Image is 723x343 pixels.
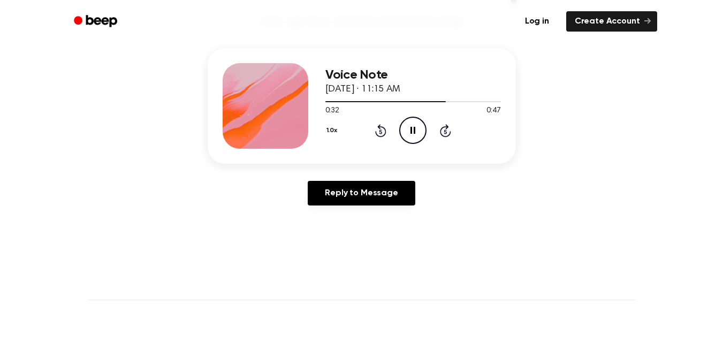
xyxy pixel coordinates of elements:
[325,68,501,82] h3: Voice Note
[514,9,560,34] a: Log in
[308,181,415,205] a: Reply to Message
[566,11,657,32] a: Create Account
[325,105,339,117] span: 0:32
[486,105,500,117] span: 0:47
[325,85,400,94] span: [DATE] · 11:15 AM
[325,121,341,140] button: 1.0x
[66,11,127,32] a: Beep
